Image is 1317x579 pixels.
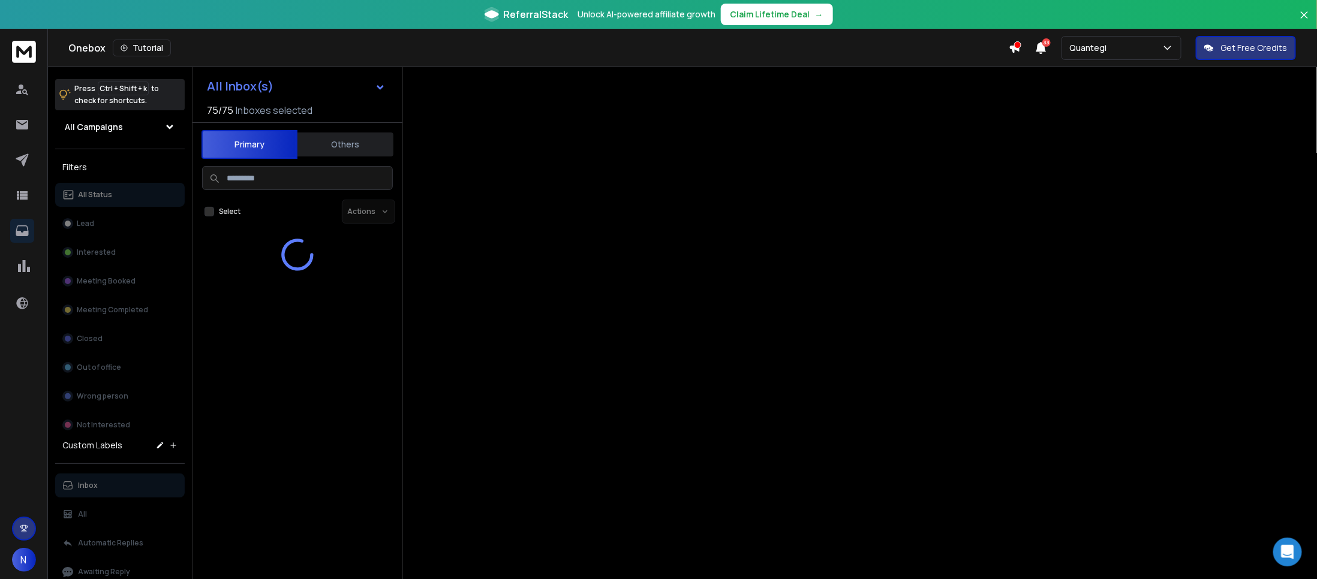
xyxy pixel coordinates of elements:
div: Onebox [68,40,1009,56]
button: Primary [202,130,297,159]
p: Press to check for shortcuts. [74,83,159,107]
button: All Inbox(s) [197,74,395,98]
button: All Campaigns [55,115,185,139]
button: Close banner [1297,7,1312,36]
span: ReferralStack [504,7,569,22]
h1: All Campaigns [65,121,123,133]
button: Claim Lifetime Deal→ [721,4,833,25]
button: N [12,548,36,572]
span: 75 / 75 [207,103,233,117]
span: 33 [1042,38,1051,47]
button: Tutorial [113,40,171,56]
div: Open Intercom Messenger [1273,538,1302,566]
label: Select [219,207,240,216]
h1: All Inbox(s) [207,80,273,92]
p: Get Free Credits [1221,42,1288,54]
button: Get Free Credits [1196,36,1296,60]
span: Ctrl + Shift + k [98,82,149,95]
p: Quantegi [1069,42,1111,54]
h3: Custom Labels [62,439,122,451]
span: → [815,8,823,20]
h3: Inboxes selected [236,103,312,117]
h3: Filters [55,159,185,176]
p: Unlock AI-powered affiliate growth [578,8,716,20]
button: Others [297,131,393,158]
